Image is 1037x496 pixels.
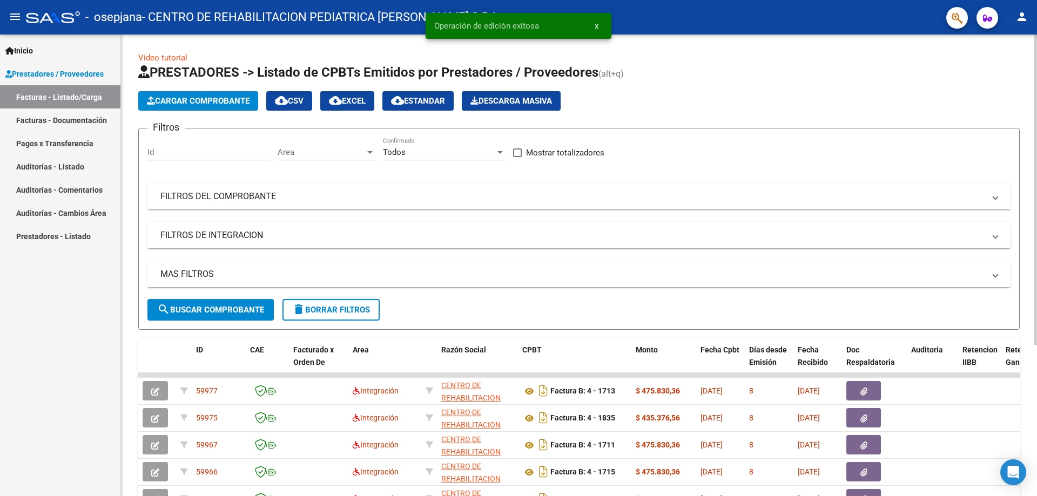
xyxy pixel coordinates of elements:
[798,386,820,395] span: [DATE]
[636,413,680,422] strong: $ 435.376,56
[550,468,615,477] strong: Factura B: 4 - 1715
[793,338,842,386] datatable-header-cell: Fecha Recibido
[441,379,514,402] div: 30713516607
[441,406,514,429] div: 30713516607
[196,467,218,476] span: 59966
[550,414,615,423] strong: Factura B: 4 - 1835
[142,5,502,29] span: - CENTRO DE REHABILITACION PEDIATRICA [PERSON_NAME] S.R.L.
[798,440,820,449] span: [DATE]
[749,386,753,395] span: 8
[275,96,304,106] span: CSV
[636,467,680,476] strong: $ 475.830,36
[282,299,380,321] button: Borrar Filtros
[391,96,445,106] span: Estandar
[353,440,399,449] span: Integración
[745,338,793,386] datatable-header-cell: Días desde Emisión
[147,96,250,106] span: Cargar Comprobante
[320,91,374,111] button: EXCEL
[842,338,907,386] datatable-header-cell: Doc Respaldatoria
[353,413,399,422] span: Integración
[586,16,607,36] button: x
[9,10,22,23] mat-icon: menu
[147,184,1011,209] mat-expansion-panel-header: FILTROS DEL COMPROBANTE
[536,409,550,426] i: Descargar documento
[470,96,552,106] span: Descarga Masiva
[434,21,539,31] span: Operación de edición exitosa
[353,467,399,476] span: Integración
[636,386,680,395] strong: $ 475.830,36
[907,338,958,386] datatable-header-cell: Auditoria
[383,147,406,157] span: Todos
[518,338,631,386] datatable-header-cell: CPBT
[846,345,895,366] span: Doc Respaldatoria
[958,338,1001,386] datatable-header-cell: Retencion IIBB
[798,467,820,476] span: [DATE]
[798,345,828,366] span: Fecha Recibido
[526,146,604,159] span: Mostrar totalizadores
[522,345,542,354] span: CPBT
[196,386,218,395] span: 59977
[550,387,615,396] strong: Factura B: 4 - 1713
[157,305,264,315] span: Buscar Comprobante
[441,408,501,466] span: CENTRO DE REHABILITACION PEDIATRICA [PERSON_NAME] S.R.L.
[292,305,370,315] span: Borrar Filtros
[441,345,486,354] span: Razón Social
[196,345,203,354] span: ID
[749,440,753,449] span: 8
[5,68,104,80] span: Prestadores / Proveedores
[157,303,170,316] mat-icon: search
[348,338,421,386] datatable-header-cell: Area
[598,69,624,79] span: (alt+q)
[160,229,985,241] mat-panel-title: FILTROS DE INTEGRACION
[701,413,723,422] span: [DATE]
[160,191,985,202] mat-panel-title: FILTROS DEL COMPROBANTE
[636,345,658,354] span: Monto
[1000,459,1026,485] div: Open Intercom Messenger
[196,440,218,449] span: 59967
[441,433,514,456] div: 30713516607
[962,345,998,366] span: Retencion IIBB
[250,345,264,354] span: CAE
[749,413,753,422] span: 8
[196,413,218,422] span: 59975
[147,261,1011,287] mat-expansion-panel-header: MAS FILTROS
[701,440,723,449] span: [DATE]
[246,338,289,386] datatable-header-cell: CAE
[329,96,366,106] span: EXCEL
[85,5,142,29] span: - osepjana
[536,463,550,480] i: Descargar documento
[636,440,680,449] strong: $ 475.830,36
[147,222,1011,248] mat-expansion-panel-header: FILTROS DE INTEGRACION
[266,91,312,111] button: CSV
[550,441,615,450] strong: Factura B: 4 - 1711
[462,91,561,111] button: Descarga Masiva
[160,268,985,280] mat-panel-title: MAS FILTROS
[138,91,258,111] button: Cargar Comprobante
[749,467,753,476] span: 8
[696,338,745,386] datatable-header-cell: Fecha Cpbt
[595,21,598,31] span: x
[1015,10,1028,23] mat-icon: person
[798,413,820,422] span: [DATE]
[147,299,274,321] button: Buscar Comprobante
[353,386,399,395] span: Integración
[536,382,550,399] i: Descargar documento
[138,53,187,63] a: Video tutorial
[391,94,404,107] mat-icon: cloud_download
[192,338,246,386] datatable-header-cell: ID
[289,338,348,386] datatable-header-cell: Facturado x Orden De
[382,91,454,111] button: Estandar
[441,381,501,439] span: CENTRO DE REHABILITACION PEDIATRICA [PERSON_NAME] S.R.L.
[701,467,723,476] span: [DATE]
[749,345,787,366] span: Días desde Emisión
[437,338,518,386] datatable-header-cell: Razón Social
[5,45,33,57] span: Inicio
[353,345,369,354] span: Area
[701,345,739,354] span: Fecha Cpbt
[536,436,550,453] i: Descargar documento
[441,460,514,483] div: 30713516607
[701,386,723,395] span: [DATE]
[462,91,561,111] app-download-masive: Descarga masiva de comprobantes (adjuntos)
[278,147,365,157] span: Area
[441,435,501,493] span: CENTRO DE REHABILITACION PEDIATRICA [PERSON_NAME] S.R.L.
